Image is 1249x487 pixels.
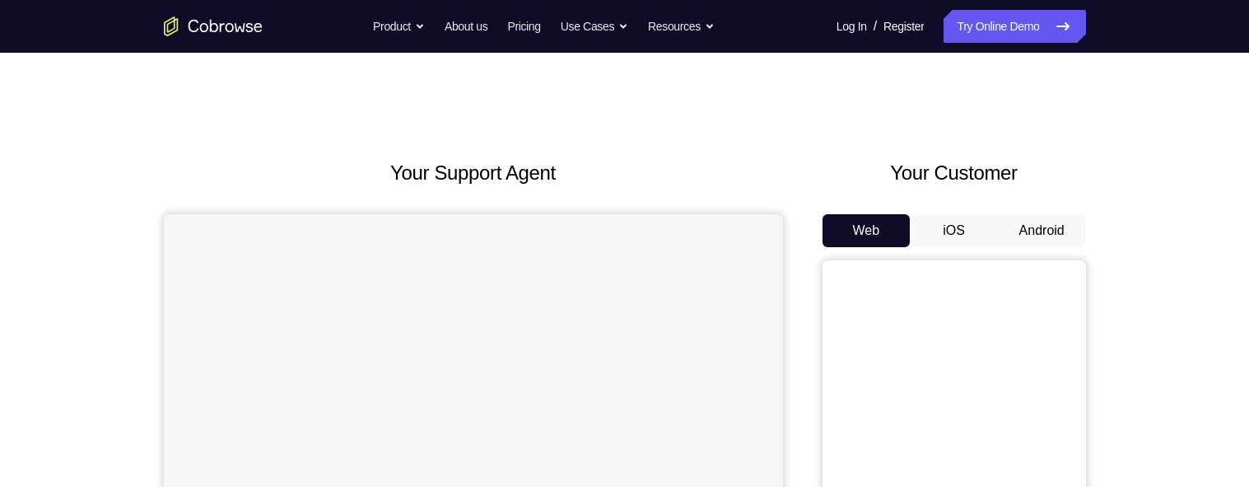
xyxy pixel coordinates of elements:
[648,10,715,43] button: Resources
[883,10,924,43] a: Register
[910,214,998,247] button: iOS
[998,214,1086,247] button: Android
[164,158,783,188] h2: Your Support Agent
[874,16,877,36] span: /
[561,10,628,43] button: Use Cases
[373,10,425,43] button: Product
[164,16,263,36] a: Go to the home page
[837,10,867,43] a: Log In
[507,10,540,43] a: Pricing
[823,214,911,247] button: Web
[944,10,1085,43] a: Try Online Demo
[445,10,487,43] a: About us
[823,158,1086,188] h2: Your Customer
